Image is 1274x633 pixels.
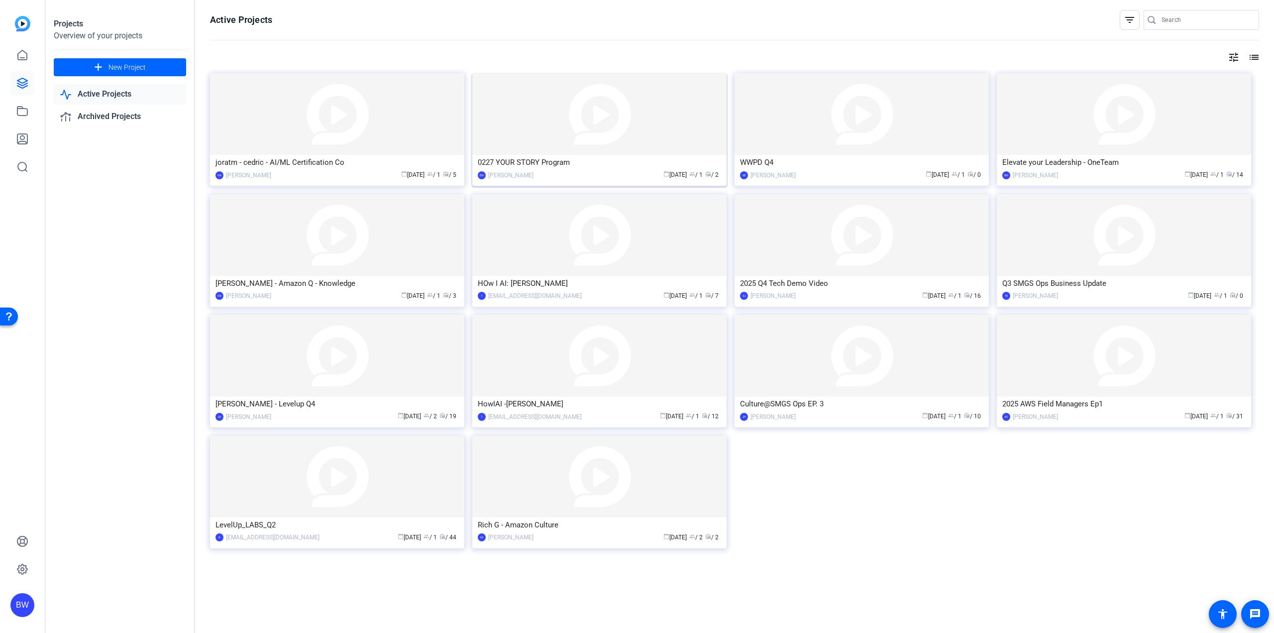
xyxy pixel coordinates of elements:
div: [PERSON_NAME] [1013,291,1058,301]
span: [DATE] [663,171,687,178]
span: / 44 [439,534,456,541]
mat-icon: list [1247,51,1259,63]
span: [DATE] [401,171,425,178]
span: calendar_today [660,412,666,418]
span: radio [443,292,449,298]
span: / 1 [689,171,703,178]
span: calendar_today [926,171,932,177]
span: / 2 [689,534,703,541]
mat-icon: accessibility [1217,608,1229,620]
span: [DATE] [1184,413,1208,420]
div: Elevate your Leadership - OneTeam [1002,155,1246,170]
span: radio [705,292,711,298]
div: T [478,413,486,421]
span: / 2 [705,534,719,541]
div: SJ [740,292,748,300]
span: / 16 [964,292,981,299]
div: BW [1002,171,1010,179]
span: group [686,412,692,418]
span: calendar_today [1184,171,1190,177]
span: / 1 [689,292,703,299]
span: / 3 [443,292,456,299]
span: / 1 [427,292,440,299]
span: New Project [108,62,146,73]
span: radio [1226,412,1232,418]
div: B [215,533,223,541]
div: [PERSON_NAME] [750,291,796,301]
span: group [948,292,954,298]
span: / 0 [967,171,981,178]
span: [DATE] [1188,292,1211,299]
span: group [689,533,695,539]
span: radio [964,412,970,418]
span: / 1 [1214,292,1227,299]
div: Q3 SMGS Ops Business Update [1002,276,1246,291]
div: 2025 AWS Field Managers Ep1 [1002,396,1246,411]
span: / 1 [686,413,699,420]
span: radio [702,412,708,418]
span: [DATE] [922,413,946,420]
span: calendar_today [401,171,407,177]
div: [PERSON_NAME] [750,170,796,180]
span: radio [439,533,445,539]
span: / 1 [1210,413,1224,420]
span: calendar_today [663,292,669,298]
span: calendar_today [398,533,404,539]
span: [DATE] [1184,171,1208,178]
div: HOw I AI: [PERSON_NAME] [478,276,721,291]
div: 0227 YOUR STORY Program [478,155,721,170]
div: Culture@SMGS Ops EP. 3 [740,396,983,411]
span: calendar_today [401,292,407,298]
div: AB [740,171,748,179]
div: Rich G - Amazon Culture [478,517,721,532]
span: group [427,171,433,177]
mat-icon: message [1249,608,1261,620]
span: group [689,171,695,177]
a: Active Projects [54,84,186,105]
span: group [424,412,429,418]
div: [PERSON_NAME] - Levelup Q4 [215,396,459,411]
div: [EMAIL_ADDRESS][DOMAIN_NAME] [488,412,582,422]
div: BW [478,171,486,179]
span: [DATE] [398,534,421,541]
div: WWPD Q4 [740,155,983,170]
span: [DATE] [660,413,683,420]
div: [PERSON_NAME] [1013,170,1058,180]
mat-icon: add [92,61,105,74]
span: [DATE] [398,413,421,420]
span: calendar_today [663,533,669,539]
span: / 14 [1226,171,1243,178]
span: group [948,412,954,418]
span: [DATE] [401,292,425,299]
span: calendar_today [1184,412,1190,418]
span: radio [705,171,711,177]
div: [PERSON_NAME] [226,170,271,180]
span: group [424,533,429,539]
span: [DATE] [663,292,687,299]
div: KD [478,533,486,541]
span: radio [443,171,449,177]
div: KD [1002,413,1010,421]
a: Archived Projects [54,107,186,127]
span: / 7 [705,292,719,299]
span: / 19 [439,413,456,420]
span: radio [1230,292,1236,298]
mat-icon: filter_list [1124,14,1136,26]
button: New Project [54,58,186,76]
div: [EMAIL_ADDRESS][DOMAIN_NAME] [226,532,319,542]
span: group [952,171,957,177]
div: [EMAIL_ADDRESS][DOMAIN_NAME] [488,291,582,301]
div: RM [215,292,223,300]
div: [PERSON_NAME] [1013,412,1058,422]
span: radio [967,171,973,177]
div: [PERSON_NAME] [488,170,533,180]
div: 2025 Q4 Tech Demo Video [740,276,983,291]
span: / 12 [702,413,719,420]
div: Projects [54,18,186,30]
span: / 2 [705,171,719,178]
span: [DATE] [926,171,949,178]
div: T [478,292,486,300]
h1: Active Projects [210,14,272,26]
span: group [1210,171,1216,177]
div: JH [740,413,748,421]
